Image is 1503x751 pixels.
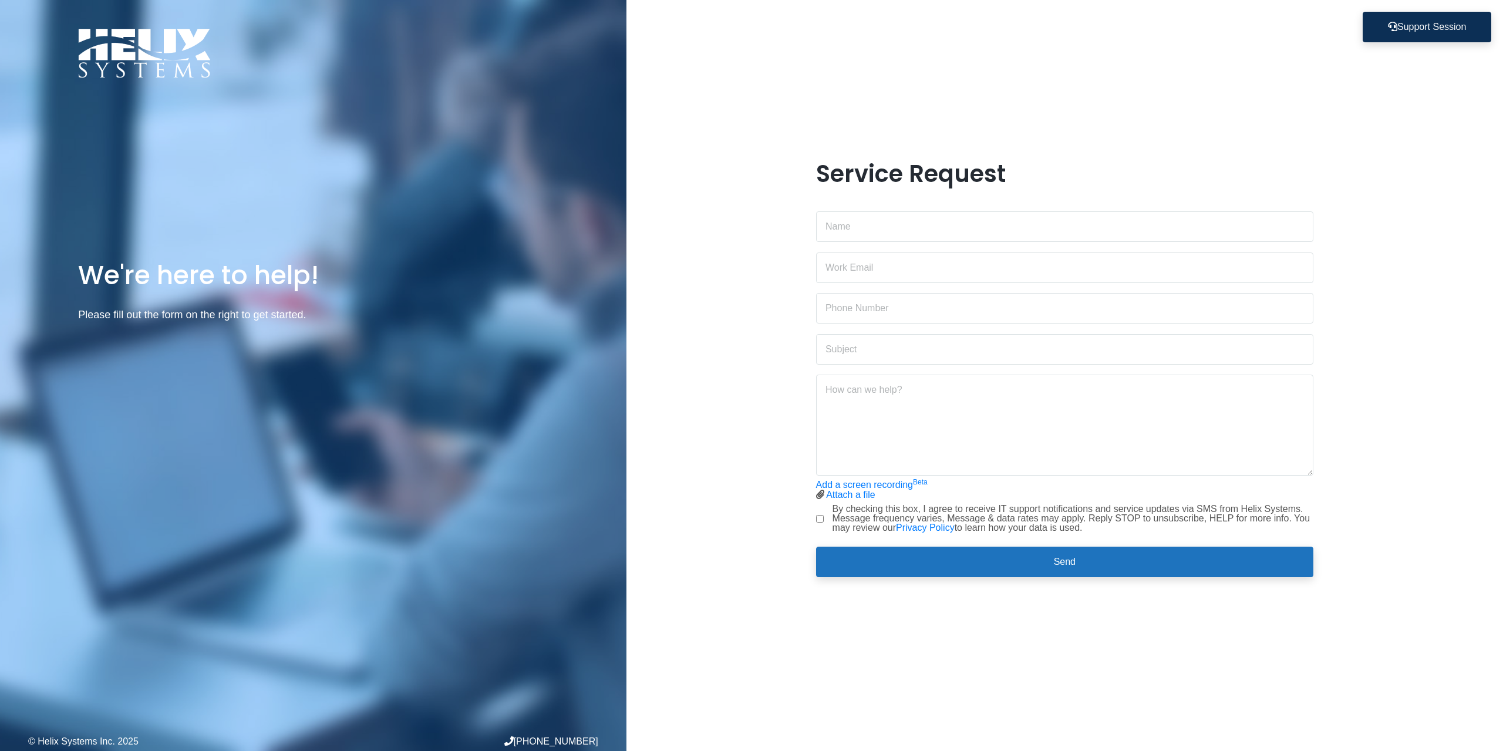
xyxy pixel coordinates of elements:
a: Attach a file [826,490,875,500]
input: Subject [816,334,1314,365]
input: Name [816,211,1314,242]
div: © Helix Systems Inc. 2025 [28,737,313,746]
p: Please fill out the form on the right to get started. [78,307,548,324]
label: By checking this box, I agree to receive IT support notifications and service updates via SMS fro... [833,504,1314,533]
button: Support Session [1363,12,1491,42]
h1: Service Request [816,160,1314,188]
a: Privacy Policy [896,523,955,533]
input: Phone Number [816,293,1314,324]
button: Send [816,547,1314,577]
div: [PHONE_NUMBER] [313,736,598,746]
img: Logo [78,28,211,78]
sup: Beta [913,478,928,486]
h1: We're here to help! [78,258,548,292]
a: Add a screen recordingBeta [816,480,928,490]
input: Work Email [816,252,1314,283]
